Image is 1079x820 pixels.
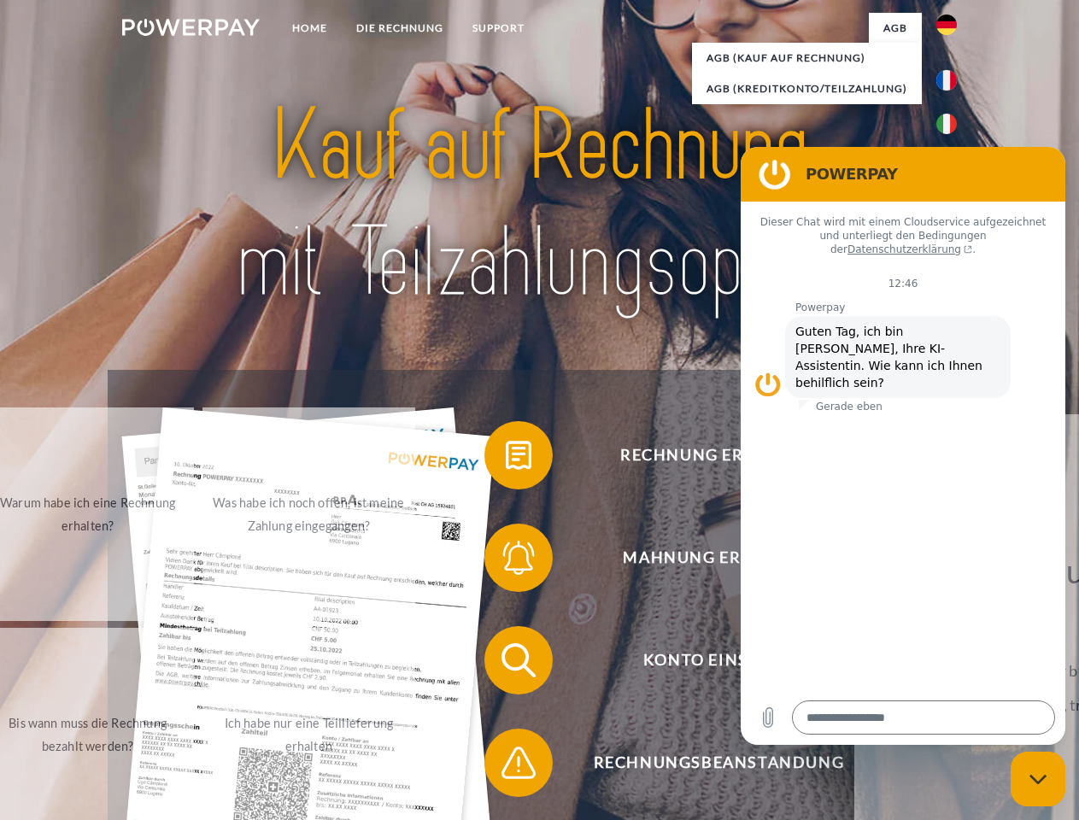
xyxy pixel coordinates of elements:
span: Rechnungsbeanstandung [509,729,928,797]
a: AGB (Kreditkonto/Teilzahlung) [692,73,922,104]
img: it [936,114,957,134]
div: Ich habe nur eine Teillieferung erhalten [213,712,405,758]
a: DIE RECHNUNG [342,13,458,44]
a: Was habe ich noch offen, ist meine Zahlung eingegangen? [202,407,415,621]
img: fr [936,70,957,91]
img: title-powerpay_de.svg [163,82,916,327]
img: qb_warning.svg [497,741,540,784]
iframe: Messaging-Fenster [741,147,1065,745]
div: Was habe ich noch offen, ist meine Zahlung eingegangen? [213,491,405,537]
img: logo-powerpay-white.svg [122,19,260,36]
a: agb [869,13,922,44]
iframe: Schaltfläche zum Öffnen des Messaging-Fensters; Konversation läuft [1011,752,1065,806]
button: Rechnungsbeanstandung [484,729,929,797]
a: AGB (Kauf auf Rechnung) [692,43,922,73]
span: Konto einsehen [509,626,928,694]
a: Home [278,13,342,44]
img: de [936,15,957,35]
a: SUPPORT [458,13,539,44]
button: Konto einsehen [484,626,929,694]
img: qb_search.svg [497,639,540,682]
